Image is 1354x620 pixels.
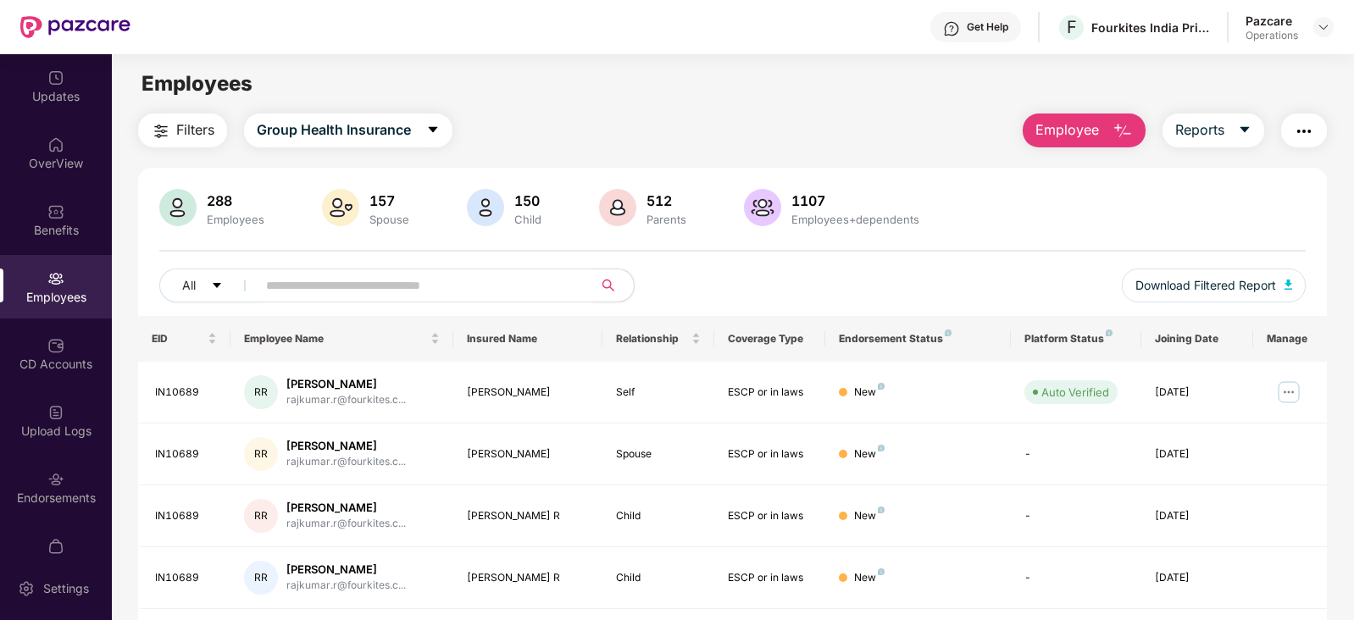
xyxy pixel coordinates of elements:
[453,316,602,362] th: Insured Name
[616,508,701,524] div: Child
[467,508,588,524] div: [PERSON_NAME] R
[1175,119,1224,141] span: Reports
[244,375,278,409] div: RR
[244,437,278,471] div: RR
[1035,119,1099,141] span: Employee
[286,454,406,470] div: rajkumar.r@fourkites.c...
[182,276,196,295] span: All
[38,580,94,597] div: Settings
[286,438,406,454] div: [PERSON_NAME]
[155,570,218,586] div: IN10689
[728,508,813,524] div: ESCP or in laws
[47,203,64,220] img: svg+xml;base64,PHN2ZyBpZD0iQmVuZWZpdHMiIHhtbG5zPSJodHRwOi8vd3d3LnczLm9yZy8yMDAwL3N2ZyIgd2lkdGg9Ij...
[159,268,263,302] button: Allcaret-down
[878,445,885,451] img: svg+xml;base64,PHN2ZyB4bWxucz0iaHR0cDovL3d3dy53My5vcmcvMjAwMC9zdmciIHdpZHRoPSI4IiBoZWlnaHQ9IjgiIH...
[616,446,701,462] div: Spouse
[1155,385,1240,401] div: [DATE]
[602,316,714,362] th: Relationship
[230,316,453,362] th: Employee Name
[159,189,197,226] img: svg+xml;base64,PHN2ZyB4bWxucz0iaHR0cDovL3d3dy53My5vcmcvMjAwMC9zdmciIHhtbG5zOnhsaW5rPSJodHRwOi8vd3...
[151,121,171,141] img: svg+xml;base64,PHN2ZyB4bWxucz0iaHR0cDovL3d3dy53My5vcmcvMjAwMC9zdmciIHdpZHRoPSIyNCIgaGVpZ2h0PSIyNC...
[854,446,885,462] div: New
[155,385,218,401] div: IN10689
[1155,508,1240,524] div: [DATE]
[728,446,813,462] div: ESCP or in laws
[1091,19,1210,36] div: Fourkites India Private Limited
[1106,329,1113,336] img: svg+xml;base64,PHN2ZyB4bWxucz0iaHR0cDovL3d3dy53My5vcmcvMjAwMC9zdmciIHdpZHRoPSI4IiBoZWlnaHQ9IjgiIH...
[945,329,952,336] img: svg+xml;base64,PHN2ZyB4bWxucz0iaHR0cDovL3d3dy53My5vcmcvMjAwMC9zdmciIHdpZHRoPSI4IiBoZWlnaHQ9IjgiIH...
[728,570,813,586] div: ESCP or in laws
[1122,268,1307,302] button: Download Filtered Report
[286,392,406,408] div: rajkumar.r@fourkites.c...
[1041,384,1109,401] div: Auto Verified
[152,332,205,346] span: EID
[839,332,997,346] div: Endorsement Status
[854,570,885,586] div: New
[878,568,885,575] img: svg+xml;base64,PHN2ZyB4bWxucz0iaHR0cDovL3d3dy53My5vcmcvMjAwMC9zdmciIHdpZHRoPSI4IiBoZWlnaHQ9IjgiIH...
[244,113,452,147] button: Group Health Insurancecaret-down
[616,570,701,586] div: Child
[788,192,923,209] div: 1107
[1011,423,1141,485] td: -
[322,189,359,226] img: svg+xml;base64,PHN2ZyB4bWxucz0iaHR0cDovL3d3dy53My5vcmcvMjAwMC9zdmciIHhtbG5zOnhsaW5rPSJodHRwOi8vd3...
[1011,547,1141,609] td: -
[714,316,826,362] th: Coverage Type
[467,189,504,226] img: svg+xml;base64,PHN2ZyB4bWxucz0iaHR0cDovL3d3dy53My5vcmcvMjAwMC9zdmciIHhtbG5zOnhsaW5rPSJodHRwOi8vd3...
[854,508,885,524] div: New
[211,280,223,293] span: caret-down
[1238,123,1251,138] span: caret-down
[1246,29,1298,42] div: Operations
[286,516,406,532] div: rajkumar.r@fourkites.c...
[1285,280,1293,290] img: svg+xml;base64,PHN2ZyB4bWxucz0iaHR0cDovL3d3dy53My5vcmcvMjAwMC9zdmciIHhtbG5zOnhsaW5rPSJodHRwOi8vd3...
[18,580,35,597] img: svg+xml;base64,PHN2ZyBpZD0iU2V0dGluZy0yMHgyMCIgeG1sbnM9Imh0dHA6Ly93d3cudzMub3JnLzIwMDAvc3ZnIiB3aW...
[1024,332,1128,346] div: Platform Status
[244,499,278,533] div: RR
[1155,570,1240,586] div: [DATE]
[1275,379,1302,406] img: manageButton
[878,383,885,390] img: svg+xml;base64,PHN2ZyB4bWxucz0iaHR0cDovL3d3dy53My5vcmcvMjAwMC9zdmciIHdpZHRoPSI4IiBoZWlnaHQ9IjgiIH...
[616,332,688,346] span: Relationship
[1141,316,1253,362] th: Joining Date
[286,376,406,392] div: [PERSON_NAME]
[643,213,690,226] div: Parents
[467,385,588,401] div: [PERSON_NAME]
[426,123,440,138] span: caret-down
[47,404,64,421] img: svg+xml;base64,PHN2ZyBpZD0iVXBsb2FkX0xvZ3MiIGRhdGEtbmFtZT0iVXBsb2FkIExvZ3MiIHhtbG5zPSJodHRwOi8vd3...
[47,538,64,555] img: svg+xml;base64,PHN2ZyBpZD0iTXlfT3JkZXJzIiBkYXRhLW5hbWU9Ik15IE9yZGVycyIgeG1sbnM9Imh0dHA6Ly93d3cudz...
[47,471,64,488] img: svg+xml;base64,PHN2ZyBpZD0iRW5kb3JzZW1lbnRzIiB4bWxucz0iaHR0cDovL3d3dy53My5vcmcvMjAwMC9zdmciIHdpZH...
[155,446,218,462] div: IN10689
[47,270,64,287] img: svg+xml;base64,PHN2ZyBpZD0iRW1wbG95ZWVzIiB4bWxucz0iaHR0cDovL3d3dy53My5vcmcvMjAwMC9zdmciIHdpZHRoPS...
[142,71,252,96] span: Employees
[47,337,64,354] img: svg+xml;base64,PHN2ZyBpZD0iQ0RfQWNjb3VudHMiIGRhdGEtbmFtZT0iQ0QgQWNjb3VudHMiIHhtbG5zPSJodHRwOi8vd3...
[967,20,1008,34] div: Get Help
[286,500,406,516] div: [PERSON_NAME]
[592,268,635,302] button: search
[943,20,960,37] img: svg+xml;base64,PHN2ZyBpZD0iSGVscC0zMngzMiIgeG1sbnM9Imh0dHA6Ly93d3cudzMub3JnLzIwMDAvc3ZnIiB3aWR0aD...
[1023,113,1146,147] button: Employee
[728,385,813,401] div: ESCP or in laws
[203,213,268,226] div: Employees
[155,508,218,524] div: IN10689
[1011,485,1141,547] td: -
[257,119,411,141] span: Group Health Insurance
[1246,13,1298,29] div: Pazcare
[616,385,701,401] div: Self
[592,279,625,292] span: search
[1113,121,1133,141] img: svg+xml;base64,PHN2ZyB4bWxucz0iaHR0cDovL3d3dy53My5vcmcvMjAwMC9zdmciIHhtbG5zOnhsaW5rPSJodHRwOi8vd3...
[788,213,923,226] div: Employees+dependents
[176,119,214,141] span: Filters
[244,561,278,595] div: RR
[138,113,227,147] button: Filters
[744,189,781,226] img: svg+xml;base64,PHN2ZyB4bWxucz0iaHR0cDovL3d3dy53My5vcmcvMjAwMC9zdmciIHhtbG5zOnhsaW5rPSJodHRwOi8vd3...
[47,136,64,153] img: svg+xml;base64,PHN2ZyBpZD0iSG9tZSIgeG1sbnM9Imh0dHA6Ly93d3cudzMub3JnLzIwMDAvc3ZnIiB3aWR0aD0iMjAiIG...
[203,192,268,209] div: 288
[47,69,64,86] img: svg+xml;base64,PHN2ZyBpZD0iVXBkYXRlZCIgeG1sbnM9Imh0dHA6Ly93d3cudzMub3JnLzIwMDAvc3ZnIiB3aWR0aD0iMj...
[1135,276,1276,295] span: Download Filtered Report
[854,385,885,401] div: New
[1163,113,1264,147] button: Reportscaret-down
[286,578,406,594] div: rajkumar.r@fourkites.c...
[20,16,130,38] img: New Pazcare Logo
[643,192,690,209] div: 512
[599,189,636,226] img: svg+xml;base64,PHN2ZyB4bWxucz0iaHR0cDovL3d3dy53My5vcmcvMjAwMC9zdmciIHhtbG5zOnhsaW5rPSJodHRwOi8vd3...
[511,192,545,209] div: 150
